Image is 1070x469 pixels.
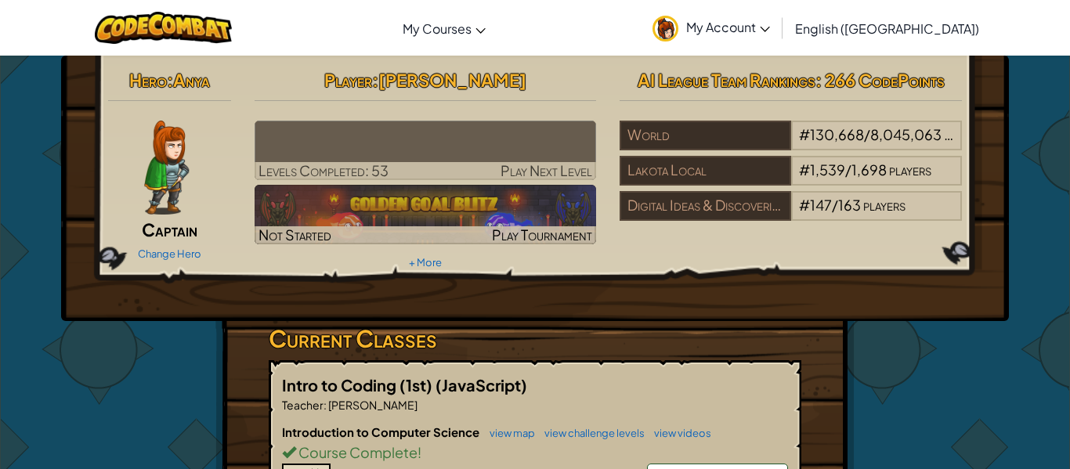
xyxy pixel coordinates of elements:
span: # [799,161,810,179]
a: English ([GEOGRAPHIC_DATA]) [787,7,987,49]
span: 1,539 [810,161,845,179]
span: : 266 CodePoints [815,69,945,91]
span: 1,698 [851,161,887,179]
span: / [832,196,838,214]
span: 163 [838,196,861,214]
a: Not StartedPlay Tournament [255,185,597,244]
span: English ([GEOGRAPHIC_DATA]) [795,20,979,37]
span: (JavaScript) [436,375,527,395]
a: view videos [646,427,711,439]
span: My Courses [403,20,472,37]
div: Lakota Local [620,156,790,186]
span: : [324,398,327,412]
span: Levels Completed: 53 [258,161,389,179]
div: World [620,121,790,150]
span: Anya [173,69,210,91]
span: My Account [686,19,770,35]
span: / [864,125,870,143]
span: Course Complete [296,443,418,461]
a: My Account [645,3,778,52]
div: Digital Ideas & Discoveries (7th) [620,191,790,221]
span: 130,668 [810,125,864,143]
span: [PERSON_NAME] [327,398,418,412]
h3: Current Classes [269,321,801,356]
a: Lakota Local#1,539/1,698players [620,171,962,189]
span: : [372,69,378,91]
span: Hero [129,69,167,91]
span: players [889,161,931,179]
span: Not Started [258,225,331,244]
span: # [799,125,810,143]
span: Play Tournament [492,225,592,244]
a: My Courses [395,7,493,49]
span: AI League Team Rankings [638,69,815,91]
span: # [799,196,810,214]
img: captain-pose.png [144,121,189,215]
span: 147 [810,196,832,214]
span: Introduction to Computer Science [282,424,482,439]
a: Play Next Level [255,121,597,180]
a: + More [409,256,442,269]
span: 8,045,063 [870,125,942,143]
span: Intro to Coding (1st) [282,375,436,395]
span: Teacher [282,398,324,412]
span: Captain [142,218,197,240]
a: Change Hero [138,247,201,260]
img: avatar [652,16,678,41]
img: CodeCombat logo [95,12,232,44]
span: / [845,161,851,179]
img: Golden Goal [255,185,597,244]
a: view challenge levels [537,427,645,439]
span: [PERSON_NAME] [378,69,526,91]
span: Player [324,69,372,91]
a: World#130,668/8,045,063players [620,135,962,153]
a: Digital Ideas & Discoveries (7th)#147/163players [620,206,962,224]
span: ! [418,443,421,461]
span: : [167,69,173,91]
span: players [863,196,906,214]
a: view map [482,427,535,439]
span: Play Next Level [501,161,592,179]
